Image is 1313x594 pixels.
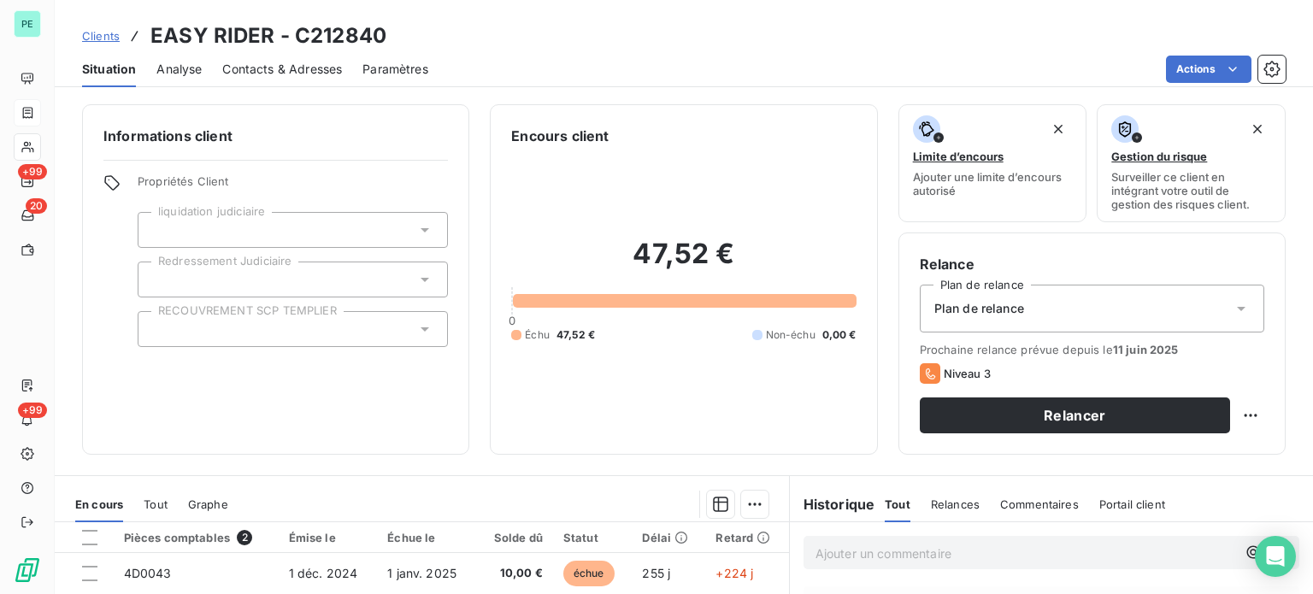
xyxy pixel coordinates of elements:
a: +99 [14,168,40,195]
span: 1 déc. 2024 [289,566,358,580]
span: 10,00 € [486,565,543,582]
span: Portail client [1099,497,1165,511]
span: Situation [82,61,136,78]
div: Émise le [289,531,368,544]
span: 0,00 € [822,327,857,343]
h6: Historique [790,494,875,515]
div: Échue le [387,531,466,544]
input: Ajouter une valeur [152,222,166,238]
span: Plan de relance [934,300,1024,317]
h6: Encours client [511,126,609,146]
button: Actions [1166,56,1251,83]
div: Solde dû [486,531,543,544]
button: Relancer [920,397,1230,433]
div: Statut [563,531,622,544]
span: Propriétés Client [138,174,448,198]
input: Ajouter une valeur [152,321,166,337]
span: Ajouter une limite d’encours autorisé [913,170,1073,197]
span: 20 [26,198,47,214]
img: Logo LeanPay [14,556,41,584]
span: Tout [144,497,168,511]
h3: EASY RIDER - C212840 [150,21,386,51]
span: 1 janv. 2025 [387,566,456,580]
div: PE [14,10,41,38]
button: Gestion du risqueSurveiller ce client en intégrant votre outil de gestion des risques client. [1097,104,1286,222]
span: Relances [931,497,980,511]
a: Clients [82,27,120,44]
span: +99 [18,164,47,179]
span: Niveau 3 [944,367,991,380]
span: Prochaine relance prévue depuis le [920,343,1264,356]
span: Gestion du risque [1111,150,1207,163]
span: 4D0043 [124,566,172,580]
div: Open Intercom Messenger [1255,536,1296,577]
div: Pièces comptables [124,530,268,545]
span: 11 juin 2025 [1113,343,1179,356]
div: Retard [715,531,778,544]
span: Analyse [156,61,202,78]
span: Paramètres [362,61,428,78]
span: Non-échu [766,327,815,343]
h6: Relance [920,254,1264,274]
div: Délai [642,531,695,544]
h2: 47,52 € [511,237,856,288]
span: 0 [509,314,515,327]
span: Surveiller ce client en intégrant votre outil de gestion des risques client. [1111,170,1271,211]
button: Limite d’encoursAjouter une limite d’encours autorisé [898,104,1087,222]
span: En cours [75,497,123,511]
span: Limite d’encours [913,150,1004,163]
span: Tout [885,497,910,511]
a: 20 [14,202,40,229]
span: +99 [18,403,47,418]
span: Échu [525,327,550,343]
span: Contacts & Adresses [222,61,342,78]
span: Commentaires [1000,497,1079,511]
span: 255 j [642,566,670,580]
span: 2 [237,530,252,545]
input: Ajouter une valeur [152,272,166,287]
span: Clients [82,29,120,43]
span: Graphe [188,497,228,511]
span: échue [563,561,615,586]
span: 47,52 € [556,327,595,343]
h6: Informations client [103,126,448,146]
span: +224 j [715,566,753,580]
